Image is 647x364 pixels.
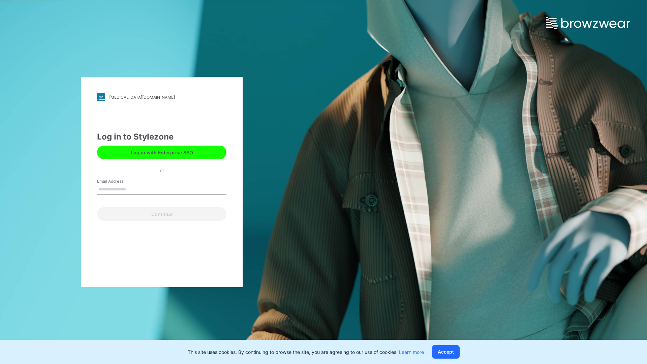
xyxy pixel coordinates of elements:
[97,93,226,101] a: [MEDICAL_DATA][DOMAIN_NAME]
[97,178,144,184] label: Email Address
[399,349,424,355] a: Learn more
[97,146,226,159] button: Log in with Enterprise SSO
[109,95,175,100] div: [MEDICAL_DATA][DOMAIN_NAME]
[97,131,226,143] div: Log in to Stylezone
[154,166,170,174] div: or
[432,345,460,359] button: Accept
[97,93,105,101] img: stylezone-logo.562084cfcfab977791bfbf7441f1a819.svg
[188,348,424,356] p: This site uses cookies. By continuing to browse the site, you are agreeing to our use of cookies.
[546,17,630,29] img: browzwear-logo.e42bd6dac1945053ebaf764b6aa21510.svg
